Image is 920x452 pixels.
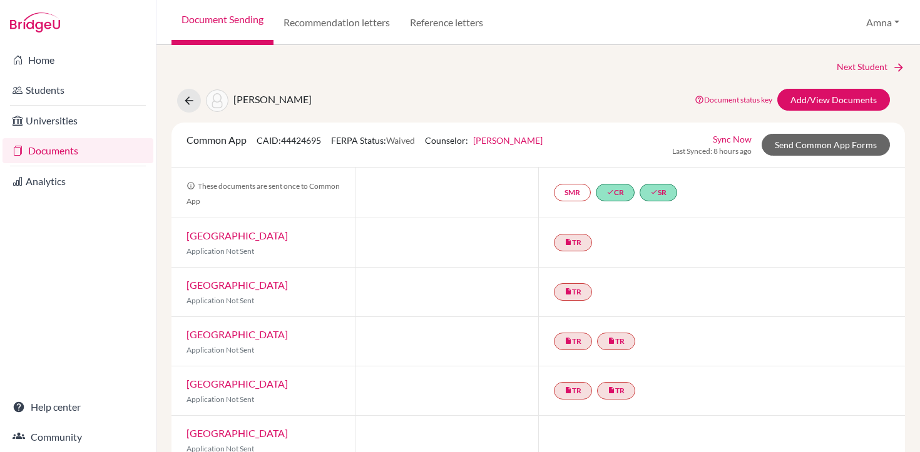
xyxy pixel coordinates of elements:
[837,60,905,74] a: Next Student
[606,188,614,196] i: done
[3,424,153,449] a: Community
[565,337,572,344] i: insert_drive_file
[187,279,288,291] a: [GEOGRAPHIC_DATA]
[3,169,153,194] a: Analytics
[233,93,312,105] span: [PERSON_NAME]
[187,394,254,404] span: Application Not Sent
[3,394,153,419] a: Help center
[386,135,415,146] span: Waived
[3,48,153,73] a: Home
[331,135,415,146] span: FERPA Status:
[187,296,254,305] span: Application Not Sent
[187,378,288,389] a: [GEOGRAPHIC_DATA]
[565,386,572,394] i: insert_drive_file
[3,78,153,103] a: Students
[425,135,543,146] span: Counselor:
[596,184,635,201] a: doneCR
[608,337,615,344] i: insert_drive_file
[187,181,340,206] span: These documents are sent once to Common App
[777,89,890,111] a: Add/View Documents
[187,328,288,340] a: [GEOGRAPHIC_DATA]
[650,188,658,196] i: done
[554,283,592,301] a: insert_drive_fileTR
[257,135,321,146] span: CAID: 44424695
[3,108,153,133] a: Universities
[187,134,247,146] span: Common App
[187,246,254,256] span: Application Not Sent
[672,146,752,157] span: Last Synced: 8 hours ago
[597,382,635,399] a: insert_drive_fileTR
[10,13,60,33] img: Bridge-U
[554,234,592,251] a: insert_drive_fileTR
[187,345,254,354] span: Application Not Sent
[640,184,677,201] a: doneSR
[187,229,288,241] a: [GEOGRAPHIC_DATA]
[608,386,615,394] i: insert_drive_file
[713,133,752,146] a: Sync Now
[554,382,592,399] a: insert_drive_fileTR
[565,238,572,246] i: insert_drive_file
[597,333,635,350] a: insert_drive_fileTR
[554,184,591,201] a: SMR
[3,138,153,163] a: Documents
[473,135,543,146] a: [PERSON_NAME]
[565,288,572,295] i: insert_drive_file
[695,95,772,104] a: Document status key
[554,333,592,350] a: insert_drive_fileTR
[861,11,905,34] button: Amna
[762,134,890,156] a: Send Common App Forms
[187,427,288,439] a: [GEOGRAPHIC_DATA]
